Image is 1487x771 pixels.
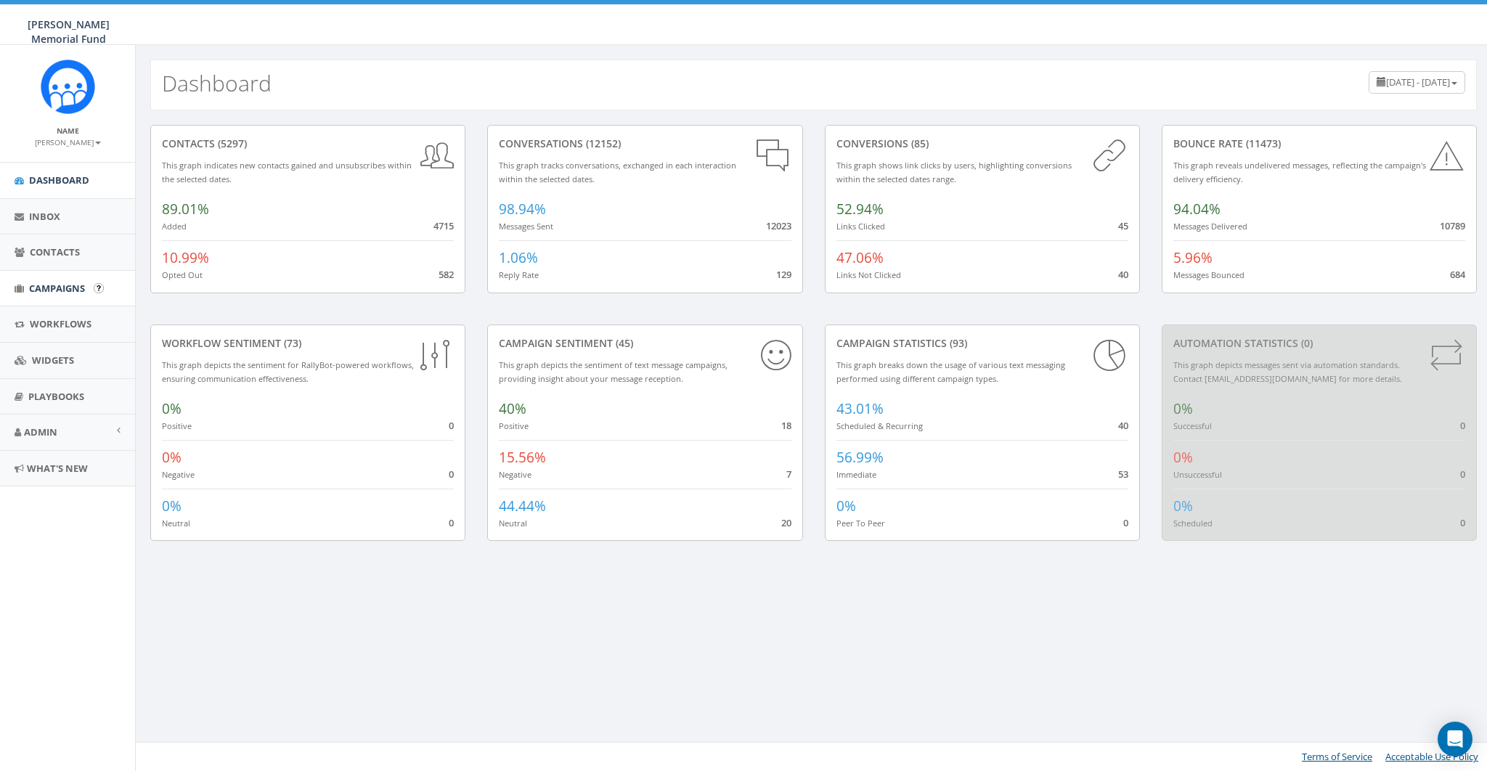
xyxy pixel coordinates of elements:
[836,248,884,267] span: 47.06%
[1173,420,1212,431] small: Successful
[162,221,187,232] small: Added
[449,468,454,481] span: 0
[162,336,454,351] div: Workflow Sentiment
[836,420,923,431] small: Scheduled & Recurring
[162,269,203,280] small: Opted Out
[30,245,80,258] span: Contacts
[29,210,60,223] span: Inbox
[27,462,88,475] span: What's New
[1173,399,1193,418] span: 0%
[162,248,209,267] span: 10.99%
[162,359,414,384] small: This graph depicts the sentiment for RallyBot-powered workflows, ensuring communication effective...
[1460,419,1465,432] span: 0
[433,219,454,232] span: 4715
[836,336,1128,351] div: Campaign Statistics
[162,469,195,480] small: Negative
[836,448,884,467] span: 56.99%
[499,160,736,184] small: This graph tracks conversations, exchanged in each interaction within the selected dates.
[613,336,633,350] span: (45)
[28,390,84,403] span: Playbooks
[281,336,301,350] span: (73)
[1123,516,1128,529] span: 0
[836,269,901,280] small: Links Not Clicked
[499,221,553,232] small: Messages Sent
[24,425,57,438] span: Admin
[776,268,791,281] span: 129
[162,420,192,431] small: Positive
[1118,268,1128,281] span: 40
[836,497,856,515] span: 0%
[1173,359,1402,384] small: This graph depicts messages sent via automation standards. Contact [EMAIL_ADDRESS][DOMAIN_NAME] f...
[30,317,91,330] span: Workflows
[1386,76,1450,89] span: [DATE] - [DATE]
[162,448,182,467] span: 0%
[57,126,79,136] small: Name
[162,200,209,219] span: 89.01%
[836,221,885,232] small: Links Clicked
[1460,468,1465,481] span: 0
[499,469,531,480] small: Negative
[162,71,272,95] h2: Dashboard
[1173,448,1193,467] span: 0%
[947,336,967,350] span: (93)
[781,516,791,529] span: 20
[499,448,546,467] span: 15.56%
[162,160,412,184] small: This graph indicates new contacts gained and unsubscribes within the selected dates.
[32,354,74,367] span: Widgets
[499,136,791,151] div: conversations
[1173,469,1222,480] small: Unsuccessful
[499,359,728,384] small: This graph depicts the sentiment of text message campaigns, providing insight about your message ...
[1173,248,1213,267] span: 5.96%
[499,399,526,418] span: 40%
[162,518,190,529] small: Neutral
[836,136,1128,151] div: conversions
[1173,518,1213,529] small: Scheduled
[1173,136,1465,151] div: Bounce Rate
[499,518,527,529] small: Neutral
[908,136,929,150] span: (85)
[781,419,791,432] span: 18
[1118,219,1128,232] span: 45
[29,282,85,295] span: Campaigns
[583,136,621,150] span: (12152)
[41,60,95,114] img: Rally_Corp_Icon.png
[449,516,454,529] span: 0
[28,17,110,46] span: [PERSON_NAME] Memorial Fund
[836,200,884,219] span: 52.94%
[1450,268,1465,281] span: 684
[499,200,546,219] span: 98.94%
[162,497,182,515] span: 0%
[1173,200,1221,219] span: 94.04%
[1173,497,1193,515] span: 0%
[35,135,101,148] a: [PERSON_NAME]
[1173,221,1247,232] small: Messages Delivered
[1118,419,1128,432] span: 40
[836,518,885,529] small: Peer To Peer
[499,420,529,431] small: Positive
[786,468,791,481] span: 7
[766,219,791,232] span: 12023
[499,269,539,280] small: Reply Rate
[1118,468,1128,481] span: 53
[499,497,546,515] span: 44.44%
[1460,516,1465,529] span: 0
[439,268,454,281] span: 582
[836,469,876,480] small: Immediate
[449,419,454,432] span: 0
[499,336,791,351] div: Campaign Sentiment
[162,136,454,151] div: contacts
[836,160,1072,184] small: This graph shows link clicks by users, highlighting conversions within the selected dates range.
[836,399,884,418] span: 43.01%
[1298,336,1313,350] span: (0)
[1438,722,1472,756] div: Open Intercom Messenger
[1173,336,1465,351] div: Automation Statistics
[1243,136,1281,150] span: (11473)
[499,248,538,267] span: 1.06%
[1173,269,1244,280] small: Messages Bounced
[1385,750,1478,763] a: Acceptable Use Policy
[162,399,182,418] span: 0%
[1440,219,1465,232] span: 10789
[94,283,104,293] input: Submit
[836,359,1065,384] small: This graph breaks down the usage of various text messaging performed using different campaign types.
[1173,160,1426,184] small: This graph reveals undelivered messages, reflecting the campaign's delivery efficiency.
